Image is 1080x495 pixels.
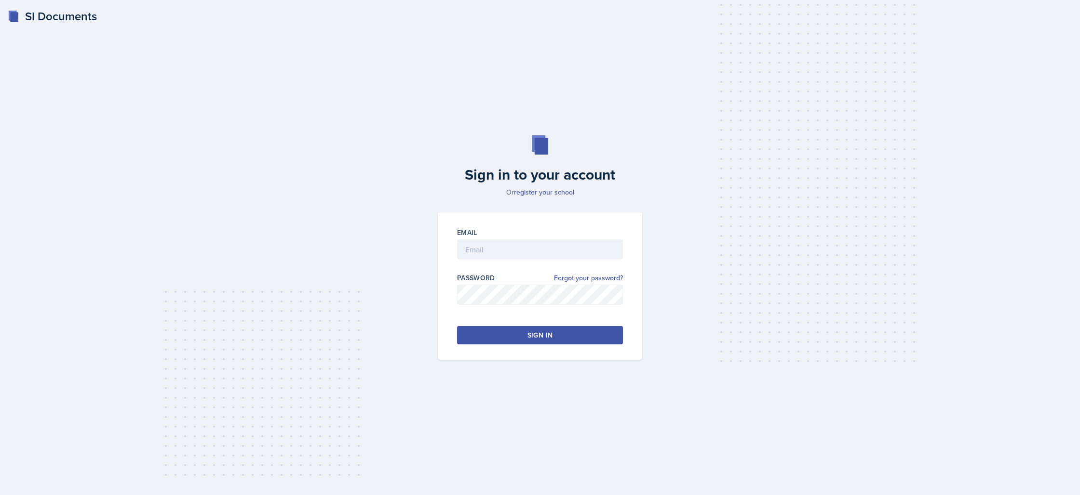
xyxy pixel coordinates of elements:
a: register your school [514,187,574,197]
button: Sign in [457,326,623,344]
a: Forgot your password? [554,273,623,283]
label: Email [457,228,477,237]
h2: Sign in to your account [432,166,648,183]
input: Email [457,239,623,260]
p: Or [432,187,648,197]
a: SI Documents [8,8,97,25]
div: Sign in [527,330,553,340]
label: Password [457,273,495,283]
